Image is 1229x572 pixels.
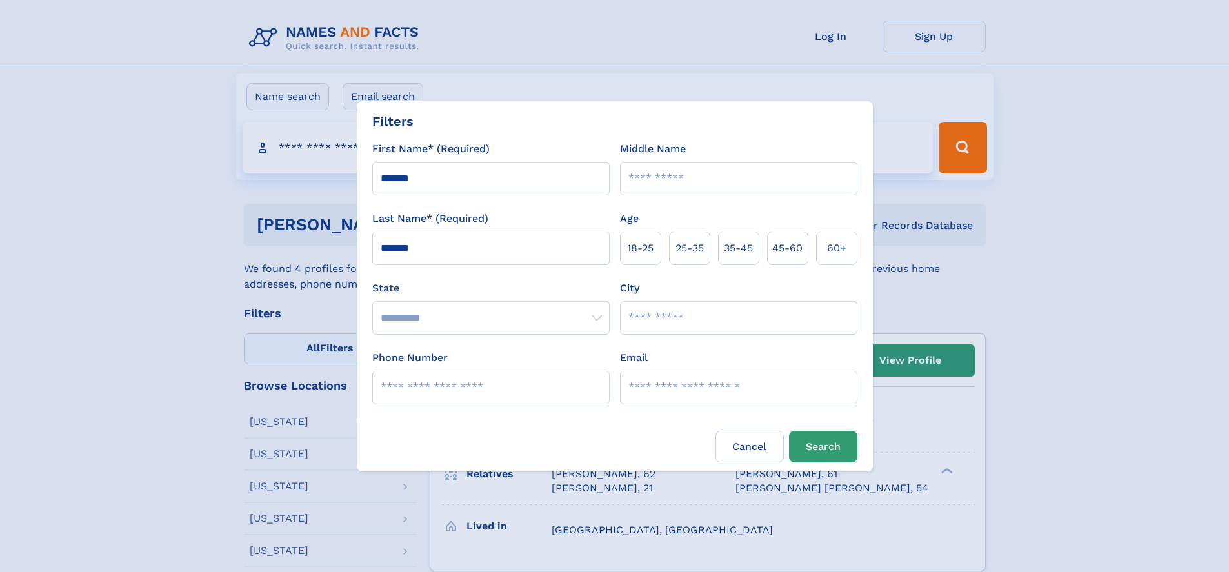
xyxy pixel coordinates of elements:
label: Middle Name [620,141,686,157]
label: Cancel [715,431,784,462]
span: 25‑35 [675,241,704,256]
label: State [372,281,610,296]
label: First Name* (Required) [372,141,490,157]
label: Last Name* (Required) [372,211,488,226]
label: Phone Number [372,350,448,366]
button: Search [789,431,857,462]
span: 60+ [827,241,846,256]
span: 35‑45 [724,241,753,256]
span: 45‑60 [772,241,803,256]
div: Filters [372,112,414,131]
label: Email [620,350,648,366]
label: City [620,281,639,296]
label: Age [620,211,639,226]
span: 18‑25 [627,241,654,256]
